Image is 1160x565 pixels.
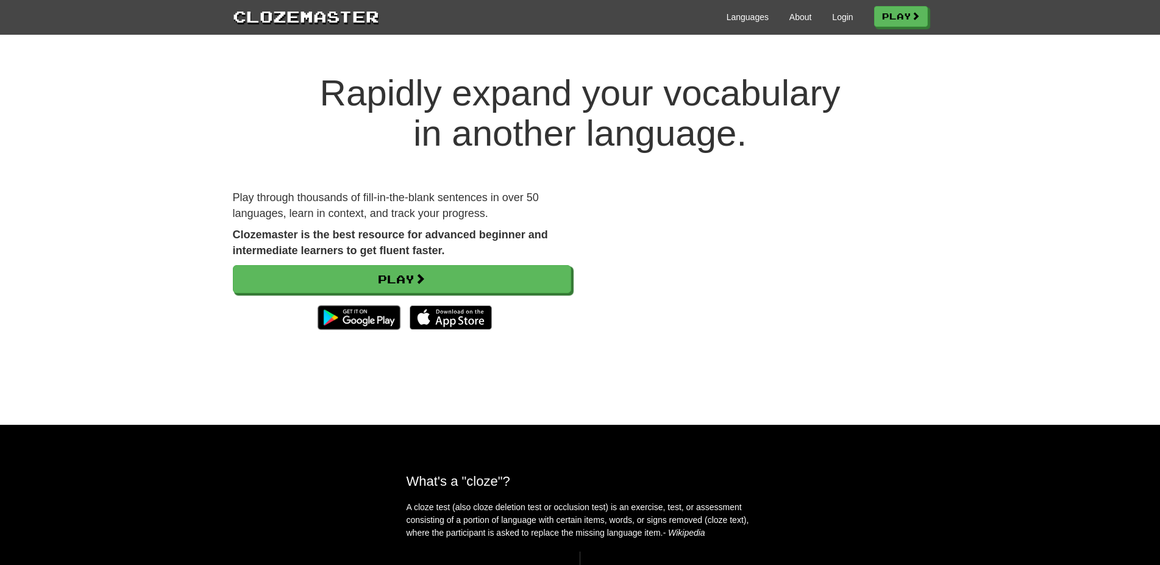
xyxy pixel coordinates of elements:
[233,265,571,293] a: Play
[233,229,548,257] strong: Clozemaster is the best resource for advanced beginner and intermediate learners to get fluent fa...
[407,501,754,539] p: A cloze test (also cloze deletion test or occlusion test) is an exercise, test, or assessment con...
[832,11,853,23] a: Login
[410,305,492,330] img: Download_on_the_App_Store_Badge_US-UK_135x40-25178aeef6eb6b83b96f5f2d004eda3bffbb37122de64afbaef7...
[233,190,571,221] p: Play through thousands of fill-in-the-blank sentences in over 50 languages, learn in context, and...
[789,11,812,23] a: About
[311,299,406,336] img: Get it on Google Play
[727,11,769,23] a: Languages
[874,6,928,27] a: Play
[233,5,379,27] a: Clozemaster
[407,474,754,489] h2: What's a "cloze"?
[663,528,705,538] em: - Wikipedia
